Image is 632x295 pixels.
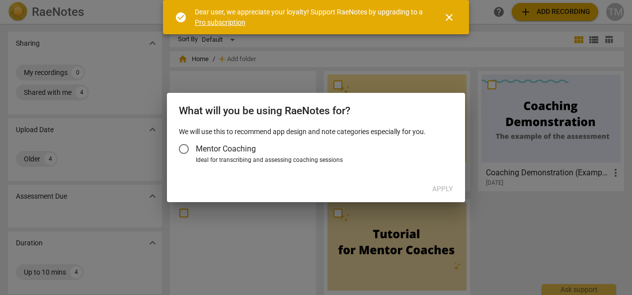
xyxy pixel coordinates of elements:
span: check_circle [175,11,187,23]
button: Close [437,5,461,29]
span: close [443,11,455,23]
span: Mentor Coaching [196,143,256,154]
p: We will use this to recommend app design and note categories especially for you. [179,127,453,137]
a: Pro subscription [195,18,245,26]
div: Dear user, we appreciate your loyalty! Support RaeNotes by upgrading to a [195,7,425,27]
div: Account type [179,137,453,165]
div: Ideal for transcribing and assessing coaching sessions [196,156,450,165]
h2: What will you be using RaeNotes for? [179,105,453,117]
